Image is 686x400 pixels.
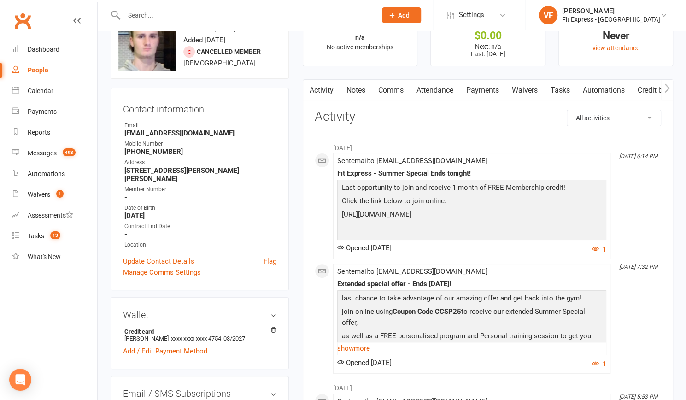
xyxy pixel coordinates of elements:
strong: [DATE] [124,212,276,220]
div: People [28,66,48,74]
p: as well as a FREE personalised program and Personal training session to get you started with your... [340,330,604,355]
div: Never [567,31,664,41]
strong: - [124,230,276,238]
h3: Contact information [123,100,276,114]
strong: - [124,193,276,201]
span: Opened [DATE] [337,244,392,252]
div: Location [124,241,276,249]
a: Automations [12,164,97,184]
p: Next: n/a Last: [DATE] [439,43,536,58]
div: Fit Express - [GEOGRAPHIC_DATA] [562,15,660,24]
a: show more [337,342,606,355]
span: 13 [50,231,60,239]
strong: Credit card [124,328,272,335]
h3: Activity [315,110,661,124]
input: Search... [121,9,370,22]
p: [URL][DOMAIN_NAME] [340,209,604,222]
span: Coupon Code CCSP25 [393,307,461,316]
h3: Wallet [123,310,276,320]
h3: Email / SMS Subscriptions [123,388,276,399]
div: What's New [28,253,61,260]
a: view attendance [592,44,639,52]
img: image1662454336.png [118,13,176,71]
p: Click the link below to join online. [340,195,604,209]
a: Payments [460,80,505,101]
a: What's New [12,247,97,267]
a: Assessments [12,205,97,226]
li: [PERSON_NAME] [123,327,276,343]
div: Reports [28,129,50,136]
a: People [12,60,97,81]
i: [DATE] 7:32 PM [619,264,657,270]
a: Tasks 13 [12,226,97,247]
a: Automations [576,80,631,101]
span: Add [398,12,410,19]
a: Waivers 1 [12,184,97,205]
strong: [STREET_ADDRESS][PERSON_NAME][PERSON_NAME] [124,166,276,183]
p: last chance to take advantage of our amazing offer and get back into the gym! [340,293,604,306]
span: [DEMOGRAPHIC_DATA] [183,59,256,67]
span: 498 [63,148,76,156]
div: Mobile Number [124,140,276,148]
div: Open Intercom Messenger [9,369,31,391]
div: Address [124,158,276,167]
div: Contract End Date [124,222,276,231]
span: Settings [459,5,484,25]
strong: [PHONE_NUMBER] [124,147,276,156]
div: Extended special offer - Ends [DATE]! [337,280,606,288]
strong: [EMAIL_ADDRESS][DOMAIN_NAME] [124,129,276,137]
div: Email [124,121,276,130]
button: Add [382,7,421,23]
div: $0.00 [439,31,536,41]
i: [DATE] 6:14 PM [619,153,657,159]
div: VF [539,6,557,24]
span: 03/2027 [223,335,245,342]
a: Update Contact Details [123,256,194,267]
div: Payments [28,108,57,115]
span: Sent email to [EMAIL_ADDRESS][DOMAIN_NAME] [337,157,487,165]
span: 1 [56,190,64,198]
a: Activity [303,80,340,101]
button: 1 [592,359,606,370]
a: Tasks [544,80,576,101]
span: xxxx xxxx xxxx 4754 [171,335,221,342]
a: Dashboard [12,39,97,60]
div: Tasks [28,232,44,240]
span: Cancelled member [197,48,261,55]
span: Opened [DATE] [337,359,392,367]
div: Date of Birth [124,204,276,212]
div: Calendar [28,87,53,94]
a: Calendar [12,81,97,101]
div: Waivers [28,191,50,198]
button: 1 [592,244,606,255]
li: [DATE] [315,378,661,393]
a: Comms [372,80,410,101]
a: Waivers [505,80,544,101]
li: [DATE] [315,138,661,153]
div: Member Number [124,185,276,194]
a: Reports [12,122,97,143]
span: No active memberships [327,43,393,51]
a: Add / Edit Payment Method [123,346,207,357]
time: Added [DATE] [183,36,225,44]
a: Clubworx [11,9,34,32]
div: Automations [28,170,65,177]
i: [DATE] 5:53 PM [619,394,657,400]
div: Messages [28,149,57,157]
div: Assessments [28,212,73,219]
div: Fit Express - Summer Special Ends tonight! [337,170,606,177]
p: join online using to receive our extended Summer Special offer, [340,306,604,330]
a: Notes [340,80,372,101]
a: Messages 498 [12,143,97,164]
div: [PERSON_NAME] [562,7,660,15]
div: Dashboard [28,46,59,53]
a: Flag [264,256,276,267]
a: Attendance [410,80,460,101]
strong: n/a [355,34,365,41]
a: Payments [12,101,97,122]
span: Sent email to [EMAIL_ADDRESS][DOMAIN_NAME] [337,267,487,276]
p: Last opportunity to join and receive 1 month of FREE Membership credit! [340,182,604,195]
a: Manage Comms Settings [123,267,201,278]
